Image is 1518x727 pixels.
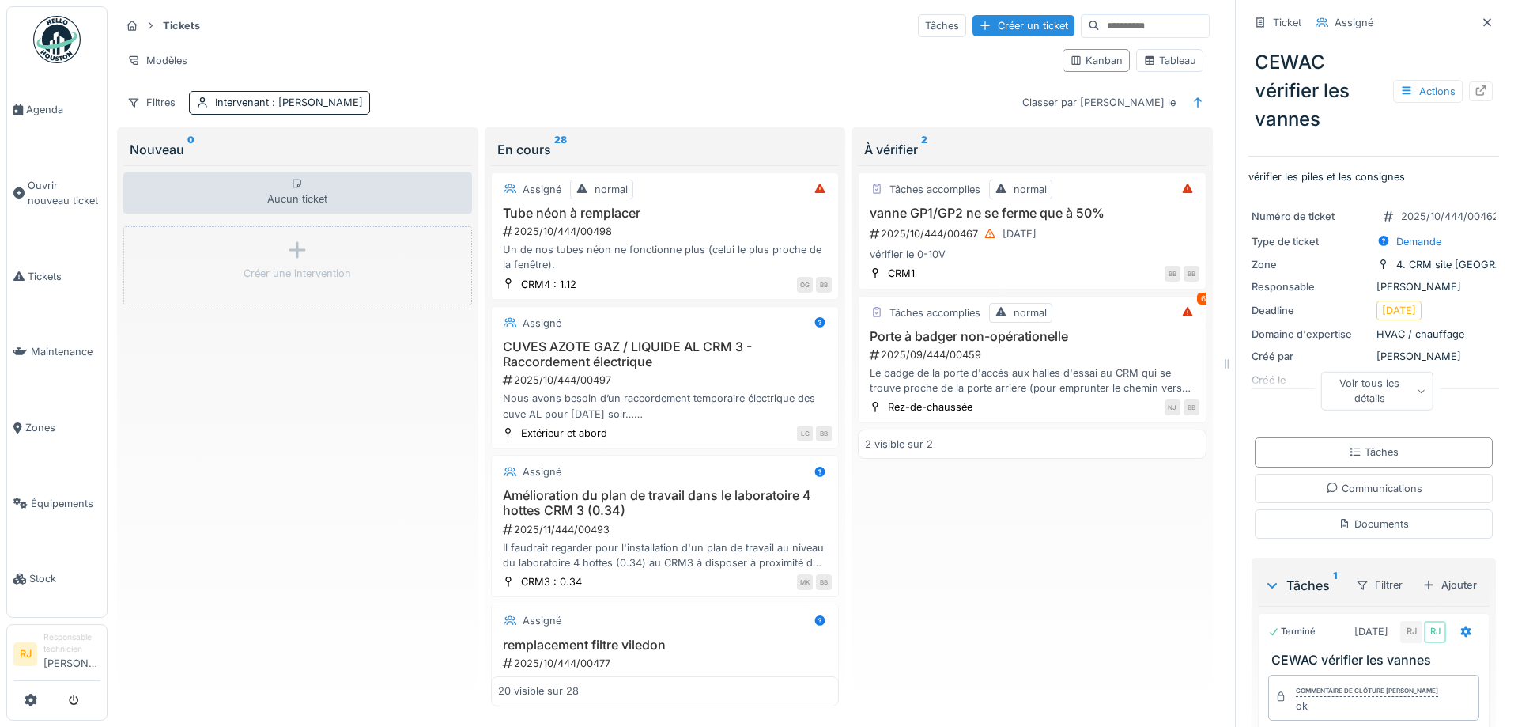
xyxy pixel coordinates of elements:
[521,574,582,589] div: CRM3 : 0.34
[28,269,100,284] span: Tickets
[1349,574,1410,596] div: Filtrer
[1252,279,1496,294] div: [PERSON_NAME]
[33,16,81,63] img: Badge_color-CXgf-gQk.svg
[1354,624,1388,639] div: [DATE]
[523,316,561,331] div: Assigné
[269,97,363,108] span: : [PERSON_NAME]
[1184,266,1199,282] div: BB
[498,540,833,570] div: Il faudrait regarder pour l'installation d'un plan de travail au niveau du laboratoire 4 hottes (...
[865,329,1199,344] h3: Porte à badger non-opérationelle
[1320,372,1433,410] div: Voir tous les détails
[157,18,206,33] strong: Tickets
[888,266,915,281] div: CRM1
[501,656,833,671] div: 2025/10/444/00477
[130,140,466,159] div: Nouveau
[1396,234,1441,249] div: Demande
[7,390,107,466] a: Zones
[1184,399,1199,415] div: BB
[498,391,833,421] div: Nous avons besoin d’un raccordement temporaire électrique des cuve AL pour [DATE] soir… Le mieux ...
[498,242,833,272] div: Un de nos tubes néon ne fonctionne plus (celui le plus proche de la fenêtre).
[501,522,833,537] div: 2025/11/444/00493
[1326,481,1422,496] div: Communications
[120,49,194,72] div: Modèles
[1416,574,1483,596] div: Ajouter
[1143,53,1196,68] div: Tableau
[29,571,100,586] span: Stock
[521,426,607,441] div: Extérieur et abord
[1165,399,1180,415] div: NJ
[1349,445,1399,460] div: Tâches
[1252,303,1370,318] div: Deadline
[1382,303,1416,318] div: [DATE]
[972,15,1074,36] div: Créer un ticket
[123,172,472,214] div: Aucun ticket
[13,631,100,681] a: RJ Responsable technicien[PERSON_NAME]
[7,541,107,617] a: Stock
[498,206,833,221] h3: Tube néon à remplacer
[498,638,833,653] h3: remplacement filtre viledon
[1264,576,1342,595] div: Tâches
[1400,621,1422,643] div: RJ
[865,437,933,452] div: 2 visible sur 2
[1165,266,1180,282] div: BB
[26,102,100,117] span: Agenda
[865,206,1199,221] h3: vanne GP1/GP2 ne se ferme que à 50%
[1015,91,1183,114] div: Classer par [PERSON_NAME] le
[1296,699,1438,714] div: ok
[1248,42,1499,140] div: CEWAC vérifier les vannes
[1273,15,1301,30] div: Ticket
[918,14,966,37] div: Tâches
[797,277,813,293] div: OG
[215,95,363,110] div: Intervenant
[1252,209,1370,224] div: Numéro de ticket
[7,239,107,315] a: Tickets
[1268,625,1316,638] div: Terminé
[1252,349,1370,364] div: Créé par
[187,140,194,159] sup: 0
[816,426,832,441] div: BB
[865,247,1199,262] div: vérifier le 0-10V
[13,642,37,666] li: RJ
[498,488,833,518] h3: Amélioration du plan de travail dans le laboratoire 4 hottes CRM 3 (0.34)
[1271,653,1482,668] h3: CEWAC vérifier les vannes
[31,344,100,359] span: Maintenance
[244,266,351,281] div: Créer une intervention
[1401,209,1499,224] div: 2025/10/444/00462
[497,140,833,159] div: En cours
[797,574,813,590] div: MK
[1252,327,1496,342] div: HVAC / chauffage
[1252,279,1370,294] div: Responsable
[7,466,107,542] a: Équipements
[523,613,561,628] div: Assigné
[43,631,100,656] div: Responsable technicien
[1252,257,1370,272] div: Zone
[523,182,561,197] div: Assigné
[498,674,833,704] div: il faudrait remplacer le filtre viledon du groupe de pulsion vestiaire CRM 2 - 292 local technique
[498,683,579,699] div: 20 visible sur 28
[1252,349,1496,364] div: [PERSON_NAME]
[554,140,567,159] sup: 28
[868,347,1199,362] div: 2025/09/444/00459
[1197,293,1210,305] div: 6
[888,399,972,415] div: Rez-de-chaussée
[498,339,833,369] h3: CUVES AZOTE GAZ / LIQUIDE AL CRM 3 - Raccordement électrique
[31,496,100,511] span: Équipements
[1248,169,1499,184] p: vérifier les piles et les consignes
[1335,15,1373,30] div: Assigné
[1070,53,1123,68] div: Kanban
[865,365,1199,396] div: Le badge de la porte d'accés aux halles d'essai au CRM qui se trouve proche de la porte arrière (...
[816,277,832,293] div: BB
[595,182,628,197] div: normal
[797,426,813,441] div: LG
[501,373,833,388] div: 2025/10/444/00497
[25,420,100,435] span: Zones
[1339,517,1409,532] div: Documents
[28,178,100,208] span: Ouvrir nouveau ticket
[521,277,576,292] div: CRM4 : 1.12
[1252,327,1370,342] div: Domaine d'expertise
[7,314,107,390] a: Maintenance
[1252,234,1370,249] div: Type de ticket
[889,182,980,197] div: Tâches accomplies
[1424,621,1446,643] div: RJ
[1003,226,1037,241] div: [DATE]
